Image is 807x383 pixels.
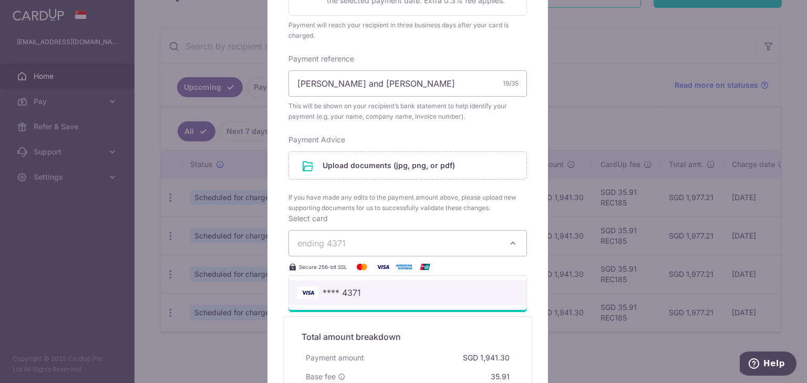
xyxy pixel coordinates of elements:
div: Upload documents (jpg, png, or pdf) [288,151,527,180]
img: Mastercard [351,261,373,273]
img: Bank Card [297,286,318,299]
div: Payment will reach your recipient in three business days after your card is charged. [288,20,527,41]
label: Select card [288,213,328,224]
span: Base fee [306,371,336,382]
span: Secure 256-bit SSL [299,263,347,271]
label: Payment reference [288,54,354,64]
label: Payment Advice [288,134,345,145]
span: This will be shown on your recipient’s bank statement to help identify your payment (e.g. your na... [288,101,527,122]
button: ending 4371 [288,230,527,256]
h5: Total amount breakdown [302,330,514,343]
div: Payment amount [302,348,368,367]
span: ending 4371 [297,238,346,249]
img: Visa [373,261,394,273]
div: SGD 1,941.30 [459,348,514,367]
img: UnionPay [415,261,436,273]
span: If you have made any edits to the payment amount above, please upload new supporting documents fo... [288,192,527,213]
div: 19/35 [503,78,519,89]
img: American Express [394,261,415,273]
iframe: Opens a widget where you can find more information [740,351,796,378]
